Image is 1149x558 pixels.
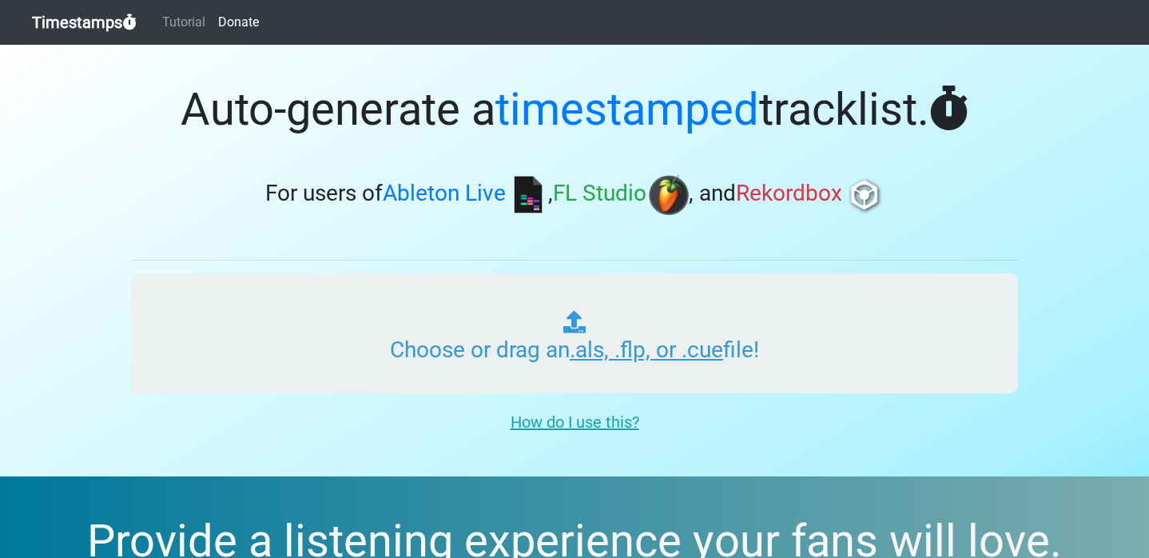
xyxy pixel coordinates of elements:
img: ableton.png [508,175,548,215]
a: Timestamps [32,6,137,38]
span: Rekordbox [736,181,842,207]
a: Donate [212,6,265,38]
u: How do I use this? [511,413,639,432]
span: FL Studio [553,181,646,207]
h3: For users of , , and [131,175,1018,215]
span: Ableton Live [383,181,506,207]
img: fl.png [649,175,689,215]
img: rb.png [845,175,885,215]
a: Tutorial [156,6,212,38]
span: timestamped [495,83,759,136]
h1: Auto-generate a tracklist. [131,83,1018,137]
